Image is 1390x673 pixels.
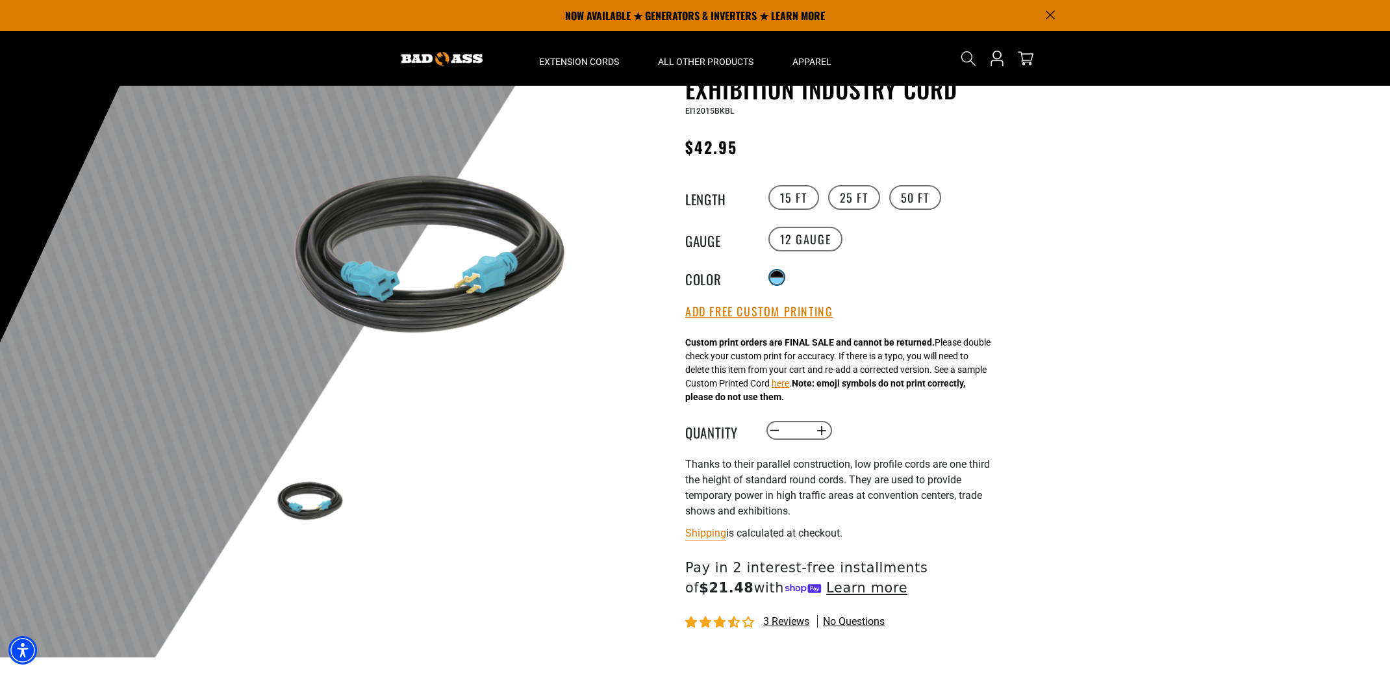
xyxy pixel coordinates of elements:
[823,615,885,629] span: No questions
[763,615,809,628] span: 3 reviews
[685,527,726,539] a: Shipping
[685,378,965,402] strong: Note: emoji symbols do not print correctly, please do not use them.
[685,107,734,116] span: EI12015BKBL
[401,52,483,66] img: Bad Ass Extension Cords
[8,636,37,665] div: Accessibility Menu
[773,31,851,86] summary: Apparel
[685,422,750,439] label: Quantity
[685,135,737,159] span: $42.95
[685,524,1004,542] div: is calculated at checkout.
[768,185,819,210] label: 15 FT
[638,31,773,86] summary: All Other Products
[685,269,750,286] legend: Color
[828,185,880,210] label: 25 FT
[685,616,757,629] span: 3.67 stars
[520,31,638,86] summary: Extension Cords
[685,336,991,404] div: Please double check your custom print for accuracy. If there is a typo, you will need to delete t...
[768,227,843,251] label: 12 Gauge
[685,305,833,319] button: Add Free Custom Printing
[685,189,750,206] legend: Length
[685,231,750,248] legend: Gauge
[958,48,979,69] summary: Search
[987,31,1007,86] a: Open this option
[889,185,941,210] label: 50 FT
[272,108,585,422] img: black teal
[272,466,347,541] img: black teal
[772,377,789,390] button: here
[685,337,935,348] strong: Custom print orders are FINAL SALE and cannot be returned.
[685,457,1004,519] p: Thanks to their parallel construction, low profile cords are one third the height of standard rou...
[685,75,1004,103] h1: Exhibition Industry Cord
[539,56,619,68] span: Extension Cords
[658,56,753,68] span: All Other Products
[1015,51,1036,66] a: cart
[792,56,831,68] span: Apparel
